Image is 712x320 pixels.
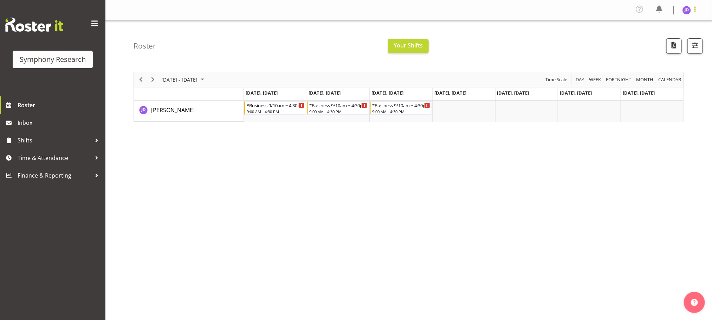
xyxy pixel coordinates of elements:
[134,101,244,122] td: Jennifer Donovan resource
[388,39,429,53] button: Your Shifts
[658,75,682,84] span: calendar
[309,90,341,96] span: [DATE], [DATE]
[134,42,156,50] h4: Roster
[151,106,195,114] a: [PERSON_NAME]
[691,299,698,306] img: help-xxl-2.png
[623,90,655,96] span: [DATE], [DATE]
[246,90,278,96] span: [DATE], [DATE]
[18,135,91,146] span: Shifts
[147,72,159,87] div: Next
[18,117,102,128] span: Inbox
[588,75,602,84] span: Week
[687,38,703,54] button: Filter Shifts
[434,90,466,96] span: [DATE], [DATE]
[372,102,430,109] div: *Business 9/10am ~ 4:30pm
[244,101,684,122] table: Timeline Week of September 1, 2025
[18,100,102,110] span: Roster
[394,41,423,49] span: Your Shifts
[309,102,367,109] div: *Business 9/10am ~ 4:30pm
[135,72,147,87] div: Previous
[18,170,91,181] span: Finance & Reporting
[134,72,684,122] div: Timeline Week of September 1, 2025
[20,54,86,65] div: Symphony Research
[635,75,655,84] button: Timeline Month
[160,75,207,84] button: September 01 - 07, 2025
[309,109,367,114] div: 9:00 AM - 4:30 PM
[307,101,369,115] div: Jennifer Donovan"s event - *Business 9/10am ~ 4:30pm Begin From Tuesday, September 2, 2025 at 9:0...
[605,75,633,84] button: Fortnight
[682,6,691,14] img: jennifer-donovan1879.jpg
[588,75,602,84] button: Timeline Week
[161,75,198,84] span: [DATE] - [DATE]
[148,75,158,84] button: Next
[136,75,146,84] button: Previous
[244,101,306,115] div: Jennifer Donovan"s event - *Business 9/10am ~ 4:30pm Begin From Monday, September 1, 2025 at 9:00...
[5,18,63,32] img: Rosterit website logo
[372,109,430,114] div: 9:00 AM - 4:30 PM
[575,75,585,84] span: Day
[635,75,654,84] span: Month
[247,102,305,109] div: *Business 9/10am ~ 4:30pm
[666,38,682,54] button: Download a PDF of the roster according to the set date range.
[657,75,682,84] button: Month
[370,101,432,115] div: Jennifer Donovan"s event - *Business 9/10am ~ 4:30pm Begin From Wednesday, September 3, 2025 at 9...
[247,109,305,114] div: 9:00 AM - 4:30 PM
[560,90,592,96] span: [DATE], [DATE]
[497,90,529,96] span: [DATE], [DATE]
[18,153,91,163] span: Time & Attendance
[575,75,585,84] button: Timeline Day
[371,90,403,96] span: [DATE], [DATE]
[544,75,569,84] button: Time Scale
